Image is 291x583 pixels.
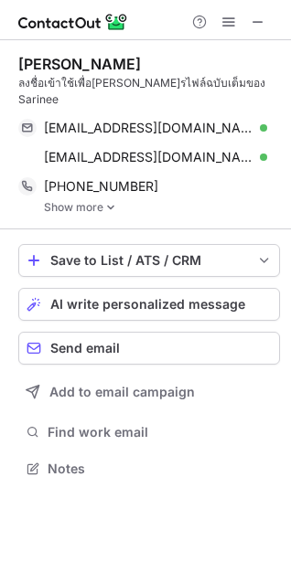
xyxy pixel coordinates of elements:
span: Send email [50,341,120,355]
a: Show more [44,201,280,214]
span: Find work email [48,424,273,440]
span: AI write personalized message [50,297,245,312]
button: AI write personalized message [18,288,280,321]
div: Save to List / ATS / CRM [50,253,248,268]
span: Notes [48,461,273,477]
button: Find work email [18,419,280,445]
button: save-profile-one-click [18,244,280,277]
img: ContactOut v5.3.10 [18,11,128,33]
button: Add to email campaign [18,376,280,408]
span: [EMAIL_ADDRESS][DOMAIN_NAME] [44,149,253,165]
div: ลงชื่อเข้าใช้เพื่อ[PERSON_NAME]รไฟล์ฉบับเต็มของ Sarinee [18,75,280,108]
span: [PHONE_NUMBER] [44,178,158,195]
div: [PERSON_NAME] [18,55,141,73]
img: - [105,201,116,214]
span: Add to email campaign [49,385,195,399]
button: Send email [18,332,280,365]
button: Notes [18,456,280,482]
span: [EMAIL_ADDRESS][DOMAIN_NAME] [44,120,253,136]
